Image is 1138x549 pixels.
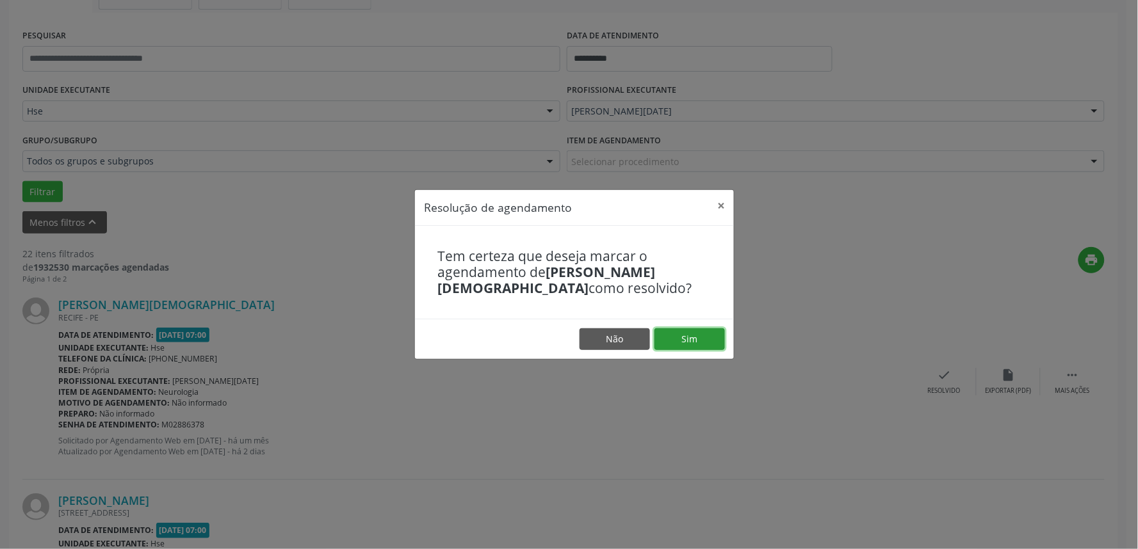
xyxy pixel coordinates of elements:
[437,263,655,297] b: [PERSON_NAME][DEMOGRAPHIC_DATA]
[580,328,650,350] button: Não
[424,199,572,216] h5: Resolução de agendamento
[437,248,711,297] h4: Tem certeza que deseja marcar o agendamento de como resolvido?
[654,328,725,350] button: Sim
[708,190,734,221] button: Close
